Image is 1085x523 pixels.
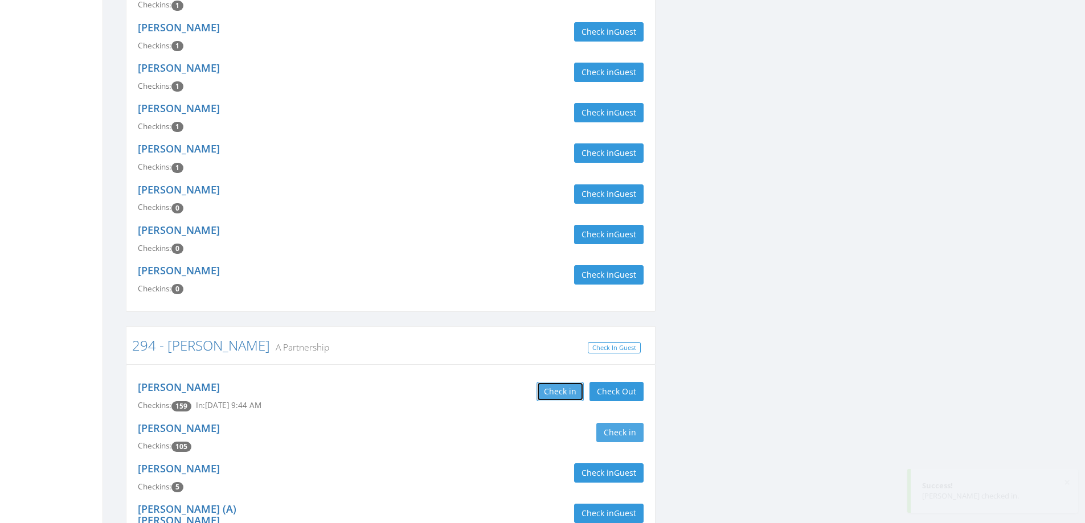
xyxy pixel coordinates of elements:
span: Guest [614,147,636,158]
span: Guest [614,107,636,118]
button: Check inGuest [574,225,644,244]
span: Guest [614,188,636,199]
a: [PERSON_NAME] [138,101,220,115]
div: [PERSON_NAME] checked in. [922,491,1067,501]
span: Guest [614,67,636,77]
span: Guest [614,269,636,280]
a: Check In Guest [588,342,641,354]
button: Check Out [589,382,644,401]
span: Checkin count [171,284,183,294]
span: Checkins: [138,162,171,172]
button: Check inGuest [574,22,644,42]
button: Check inGuest [574,463,644,483]
a: [PERSON_NAME] [138,183,220,196]
a: [PERSON_NAME] [138,20,220,34]
button: Check inGuest [574,103,644,122]
span: Checkin count [171,401,191,411]
span: Checkin count [171,442,191,452]
span: Checkins: [138,481,171,492]
button: Check in [537,382,584,401]
span: Guest [614,508,636,518]
a: [PERSON_NAME] [138,380,220,394]
span: Checkin count [171,244,183,254]
span: Checkins: [138,243,171,253]
button: Check inGuest [574,63,644,82]
span: Checkin count [171,1,183,11]
span: Checkins: [138,283,171,294]
button: Check in [596,423,644,442]
small: A Partnership [270,341,329,353]
a: [PERSON_NAME] [138,142,220,155]
span: Checkins: [138,400,171,410]
span: In: [DATE] 9:44 AM [196,400,261,410]
span: Checkins: [138,202,171,212]
span: Checkin count [171,482,183,492]
span: Guest [614,229,636,240]
a: [PERSON_NAME] [138,223,220,237]
button: Check inGuest [574,504,644,523]
span: Guest [614,467,636,478]
a: 294 - [PERSON_NAME] [132,336,270,355]
button: × [1064,477,1070,488]
a: [PERSON_NAME] [138,61,220,75]
span: Checkin count [171,203,183,213]
span: Checkin count [171,41,183,51]
span: Checkin count [171,163,183,173]
span: Checkins: [138,121,171,131]
a: [PERSON_NAME] [138,421,220,435]
span: Checkins: [138,40,171,51]
span: Checkins: [138,81,171,91]
a: [PERSON_NAME] [138,263,220,277]
button: Check inGuest [574,184,644,204]
span: Checkin count [171,81,183,92]
span: Checkin count [171,122,183,132]
div: Success! [922,480,1067,491]
a: [PERSON_NAME] [138,462,220,475]
span: Guest [614,26,636,37]
button: Check inGuest [574,143,644,163]
button: Check inGuest [574,265,644,285]
span: Checkins: [138,440,171,451]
